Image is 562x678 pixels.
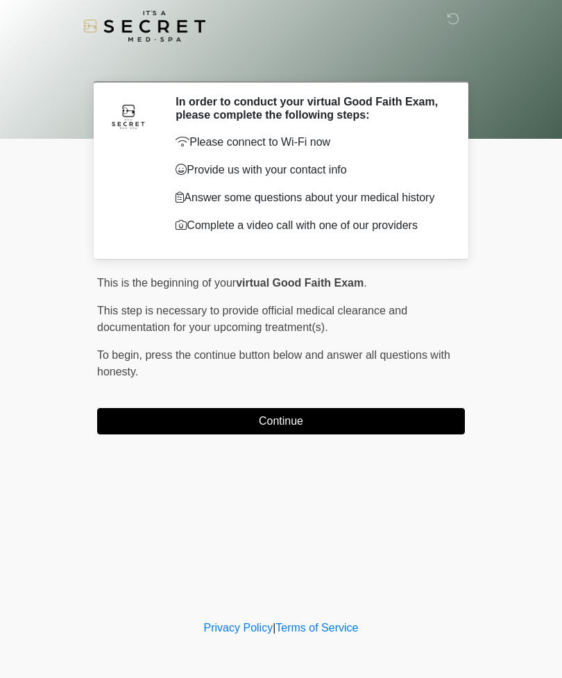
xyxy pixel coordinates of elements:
img: It's A Secret Med Spa Logo [83,10,205,42]
span: To begin, [97,349,145,361]
span: . [364,277,366,289]
span: This step is necessary to provide official medical clearance and documentation for your upcoming ... [97,305,407,333]
p: Answer some questions about your medical history [176,189,444,206]
span: This is the beginning of your [97,277,236,289]
span: press the continue button below and answer all questions with honesty. [97,349,450,378]
button: Continue [97,408,465,434]
p: Complete a video call with one of our providers [176,217,444,234]
img: Agent Avatar [108,95,149,137]
h2: In order to conduct your virtual Good Faith Exam, please complete the following steps: [176,95,444,121]
a: Terms of Service [275,622,358,634]
p: Please connect to Wi-Fi now [176,134,444,151]
p: Provide us with your contact info [176,162,444,178]
h1: ‎ ‎ [87,50,475,76]
a: Privacy Policy [204,622,273,634]
strong: virtual Good Faith Exam [236,277,364,289]
a: | [273,622,275,634]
